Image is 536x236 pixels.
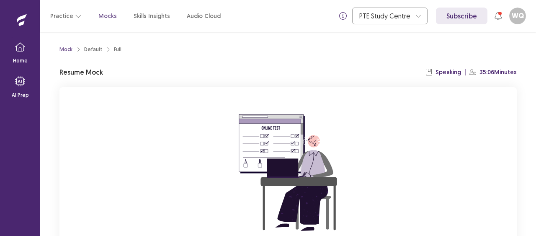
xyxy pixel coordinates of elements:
[59,46,72,53] a: Mock
[359,8,411,24] div: PTE Study Centre
[464,68,466,77] p: |
[509,8,526,24] button: WQ
[187,12,221,21] a: Audio Cloud
[435,68,461,77] p: Speaking
[12,91,29,99] p: AI Prep
[13,57,28,65] p: Home
[59,46,121,53] nav: breadcrumb
[479,68,517,77] p: 35:06 Minutes
[98,12,117,21] a: Mocks
[114,46,121,53] div: Full
[335,8,350,23] button: info
[134,12,170,21] a: Skills Insights
[84,46,102,53] div: Default
[436,8,487,24] a: Subscribe
[59,67,103,77] p: Resume Mock
[50,8,82,23] button: Practice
